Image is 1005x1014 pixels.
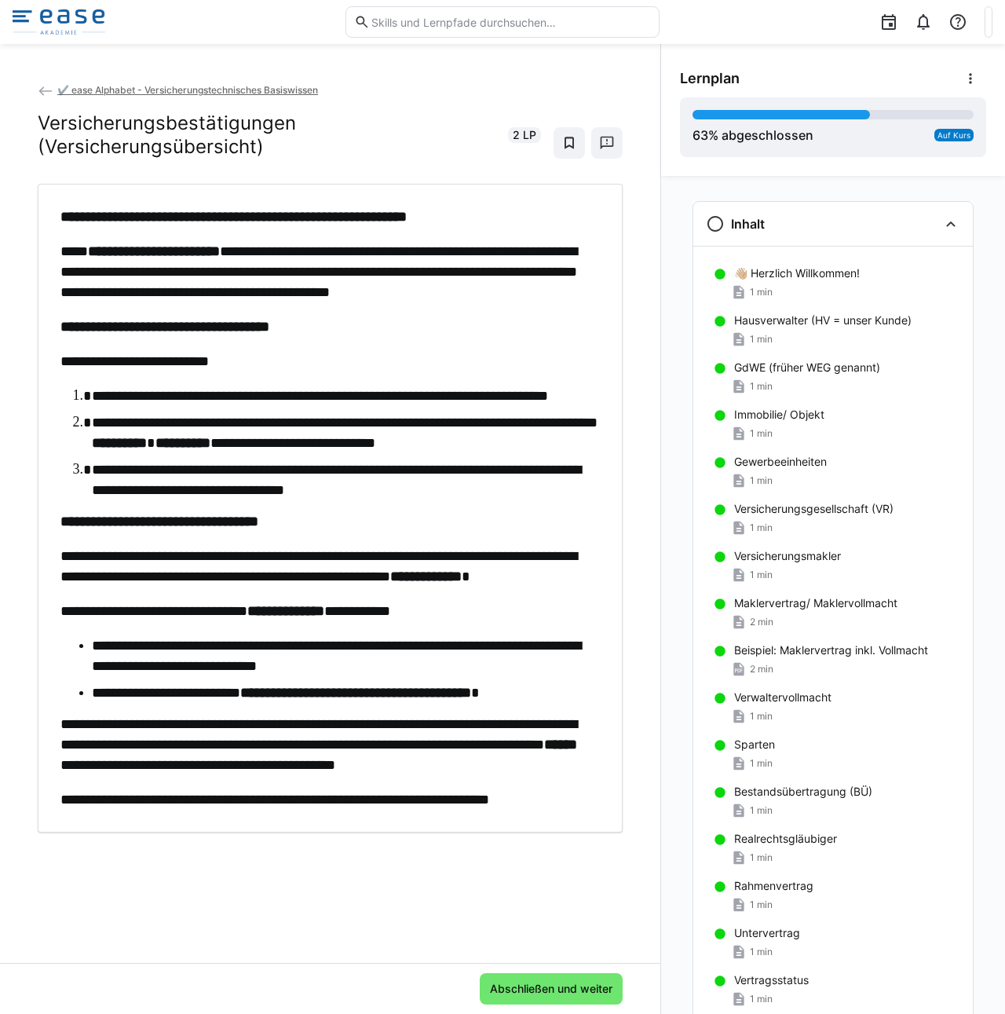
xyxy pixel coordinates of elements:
[513,127,536,143] span: 2 LP
[734,360,880,375] p: GdWE (früher WEG genannt)
[734,407,824,423] p: Immobilie/ Objekt
[734,501,894,517] p: Versicherungsgesellschaft (VR)
[750,427,773,440] span: 1 min
[734,595,897,611] p: Maklervertrag/ Maklervollmacht
[734,313,912,328] p: Hausverwalter (HV = unser Kunde)
[57,84,318,96] span: ✔️ ease Alphabet - Versicherungstechnisches Basiswissen
[734,690,831,705] p: Verwaltervollmacht
[750,946,773,958] span: 1 min
[750,851,773,864] span: 1 min
[734,925,800,941] p: Untervertrag
[750,663,773,675] span: 2 min
[750,474,773,487] span: 1 min
[750,333,773,346] span: 1 min
[38,112,499,159] h2: Versicherungsbestätigungen (Versicherungsübersicht)
[734,831,837,847] p: Realrechtsgläubiger
[734,642,928,658] p: Beispiel: Maklervertrag inkl. Vollmacht
[937,130,970,140] span: Auf Kurs
[680,70,740,87] span: Lernplan
[693,126,813,145] div: % abgeschlossen
[734,548,841,564] p: Versicherungsmakler
[370,15,651,29] input: Skills und Lernpfade durchsuchen…
[750,569,773,581] span: 1 min
[750,380,773,393] span: 1 min
[731,216,765,232] h3: Inhalt
[488,981,615,997] span: Abschließen und weiter
[750,804,773,817] span: 1 min
[734,784,872,800] p: Bestandsübertragung (BÜ)
[750,993,773,1005] span: 1 min
[750,899,773,911] span: 1 min
[734,265,860,281] p: 👋🏼 Herzlich Willkommen!
[750,616,773,628] span: 2 min
[734,972,809,988] p: Vertragsstatus
[734,878,813,894] p: Rahmenvertrag
[750,522,773,534] span: 1 min
[734,737,775,752] p: Sparten
[750,286,773,298] span: 1 min
[38,84,318,96] a: ✔️ ease Alphabet - Versicherungstechnisches Basiswissen
[750,757,773,770] span: 1 min
[734,454,827,470] p: Gewerbeeinheiten
[750,710,773,723] span: 1 min
[693,127,708,143] span: 63
[480,973,623,1005] button: Abschließen und weiter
